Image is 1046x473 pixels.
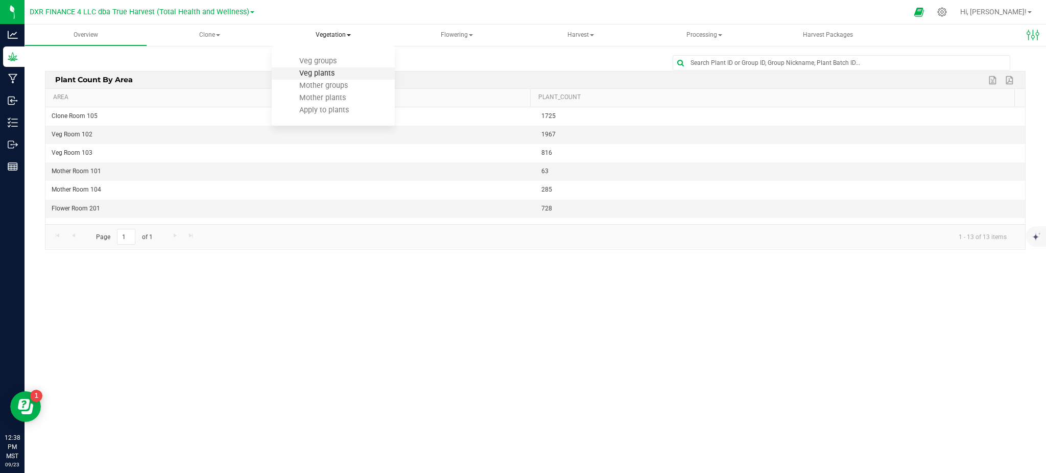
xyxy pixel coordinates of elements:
[117,229,135,245] input: 1
[535,200,1025,218] td: 728
[45,218,535,236] td: Flower Room 202
[10,391,41,422] iframe: Resource center
[286,69,348,78] span: Veg plants
[8,74,18,84] inline-svg: Manufacturing
[986,74,1001,87] a: Export to Excel
[8,96,18,106] inline-svg: Inbound
[5,433,20,461] p: 12:38 PM MST
[396,25,518,46] a: Flowering
[520,25,641,45] span: Harvest
[960,8,1027,16] span: Hi, [PERSON_NAME]!
[908,2,931,22] span: Open Ecommerce Menu
[8,139,18,150] inline-svg: Outbound
[535,162,1025,181] td: 63
[53,93,526,102] a: Area
[45,200,535,218] td: Flower Room 201
[45,181,535,199] td: Mother Room 104
[950,229,1015,244] span: 1 - 13 of 13 items
[535,107,1025,126] td: 1725
[519,25,642,46] a: Harvest
[8,30,18,40] inline-svg: Analytics
[45,144,535,162] td: Veg Room 103
[535,144,1025,162] td: 816
[286,81,362,90] span: Mother groups
[673,56,1010,70] input: Search Plant ID or Group ID, Group Nickname, Plant Batch ID...
[60,31,112,39] span: Overview
[272,25,394,46] span: Vegetation
[45,126,535,144] td: Veg Room 102
[535,218,1025,236] td: 720
[396,25,518,45] span: Flowering
[286,93,360,102] span: Mother plants
[535,126,1025,144] td: 1967
[643,25,766,46] a: Processing
[286,57,350,65] span: Veg groups
[87,229,161,245] span: Page of 1
[25,25,147,46] a: Overview
[936,7,948,17] div: Manage settings
[286,106,363,114] span: Apply to plants
[5,461,20,468] p: 09/23
[789,31,867,39] span: Harvest Packages
[538,93,1011,102] a: Plant_Count
[30,390,42,402] iframe: Resource center unread badge
[30,8,249,16] span: DXR FINANCE 4 LLC dba True Harvest (Total Health and Wellness)
[767,25,889,46] a: Harvest Packages
[272,25,394,46] a: Vegetation Veg groups Veg plants Mother groups Mother plants Apply to plants
[8,52,18,62] inline-svg: Grow
[148,25,271,46] a: Clone
[8,161,18,172] inline-svg: Reports
[149,25,270,45] span: Clone
[45,107,535,126] td: Clone Room 105
[644,25,765,45] span: Processing
[8,117,18,128] inline-svg: Inventory
[1003,74,1018,87] a: Export to PDF
[535,181,1025,199] td: 285
[53,72,136,87] span: Plant Count By Area
[45,162,535,181] td: Mother Room 101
